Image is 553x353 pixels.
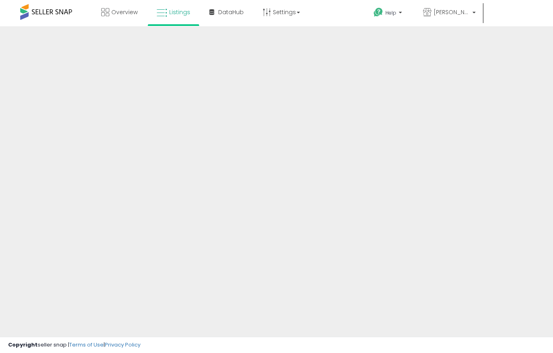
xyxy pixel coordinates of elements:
[111,8,138,16] span: Overview
[218,8,244,16] span: DataHub
[434,8,470,16] span: [PERSON_NAME] & Co
[367,1,410,26] a: Help
[373,7,383,17] i: Get Help
[105,341,140,349] a: Privacy Policy
[69,341,104,349] a: Terms of Use
[385,9,396,16] span: Help
[8,341,140,349] div: seller snap | |
[169,8,190,16] span: Listings
[8,341,38,349] strong: Copyright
